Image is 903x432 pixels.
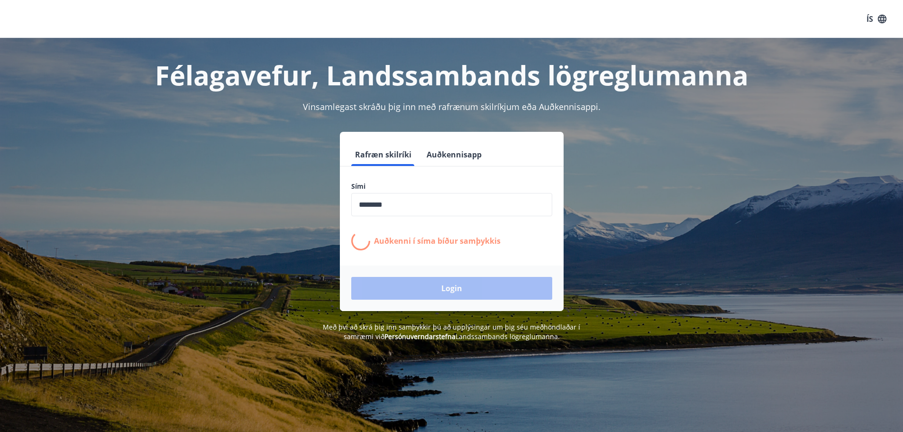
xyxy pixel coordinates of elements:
[351,143,415,166] button: Rafræn skilríki
[423,143,485,166] button: Auðkennisapp
[351,182,552,191] label: Sími
[303,101,601,112] span: Vinsamlegast skráðu þig inn með rafrænum skilríkjum eða Auðkennisappi.
[323,322,580,341] span: Með því að skrá þig inn samþykkir þú að upplýsingar um þig séu meðhöndlaðar í samræmi við Landssa...
[122,57,782,93] h1: Félagavefur, Landssambands lögreglumanna
[861,10,892,28] button: ÍS
[384,332,456,341] a: Persónuverndarstefna
[374,236,501,246] p: Auðkenni í síma bíður samþykkis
